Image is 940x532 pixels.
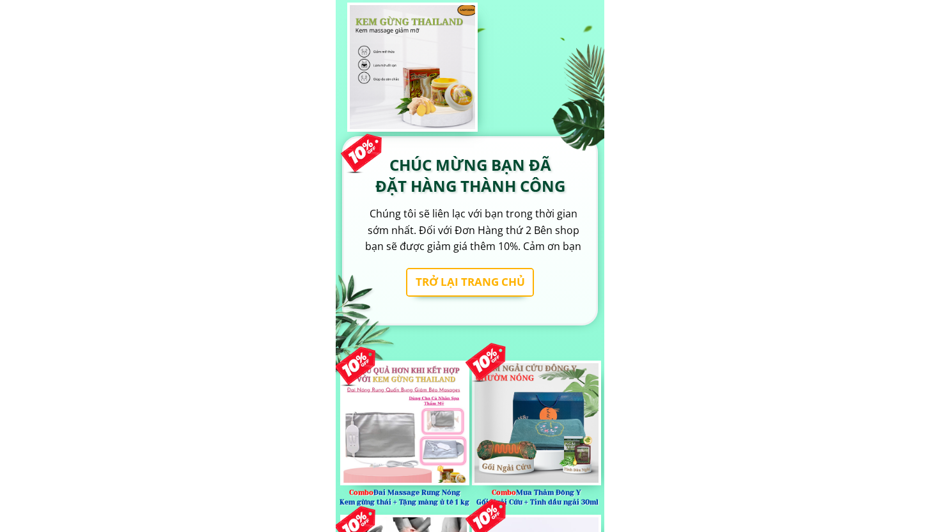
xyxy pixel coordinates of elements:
h3: CHÚC MỪNG BẠN ĐÃ ĐẶT HÀNG THÀNH CÔNG [342,154,598,197]
a: TRỞ LẠI TRANG CHỦ [406,268,534,297]
h3: Đai Massage Rung Nóng Kem gừng thái + Tặng màng ủ tê 1 kg [338,489,471,507]
h3: Chúng tôi sẽ liên lạc với bạn trong thời gian sớm nhất. Đối với Đơn Hàng thứ 2 Bên shop bạn ... [364,206,583,255]
span: Combo [349,489,373,497]
h1: TRỞ LẠI TRANG CHỦ [407,269,533,295]
h3: Mua Thảm Đông Y Gối Ngải Cứu + Tinh dầu ngải 30ml [470,489,603,507]
span: Combo [492,489,516,497]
